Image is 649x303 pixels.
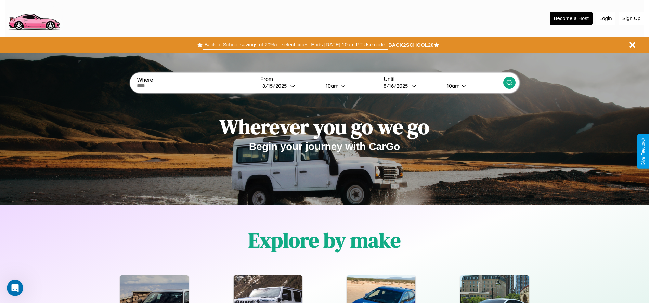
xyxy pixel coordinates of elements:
[7,280,23,296] iframe: Intercom live chat
[619,12,644,25] button: Sign Up
[550,12,593,25] button: Become a Host
[260,82,320,89] button: 8/15/2025
[441,82,503,89] button: 10am
[384,76,503,82] label: Until
[5,3,63,32] img: logo
[443,83,462,89] div: 10am
[388,42,434,48] b: BACK2SCHOOL20
[322,83,340,89] div: 10am
[320,82,380,89] button: 10am
[641,138,646,165] div: Give Feedback
[596,12,615,25] button: Login
[384,83,411,89] div: 8 / 16 / 2025
[203,40,388,50] button: Back to School savings of 20% in select cities! Ends [DATE] 10am PT.Use code:
[137,77,256,83] label: Where
[262,83,290,89] div: 8 / 15 / 2025
[260,76,380,82] label: From
[248,226,401,254] h1: Explore by make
